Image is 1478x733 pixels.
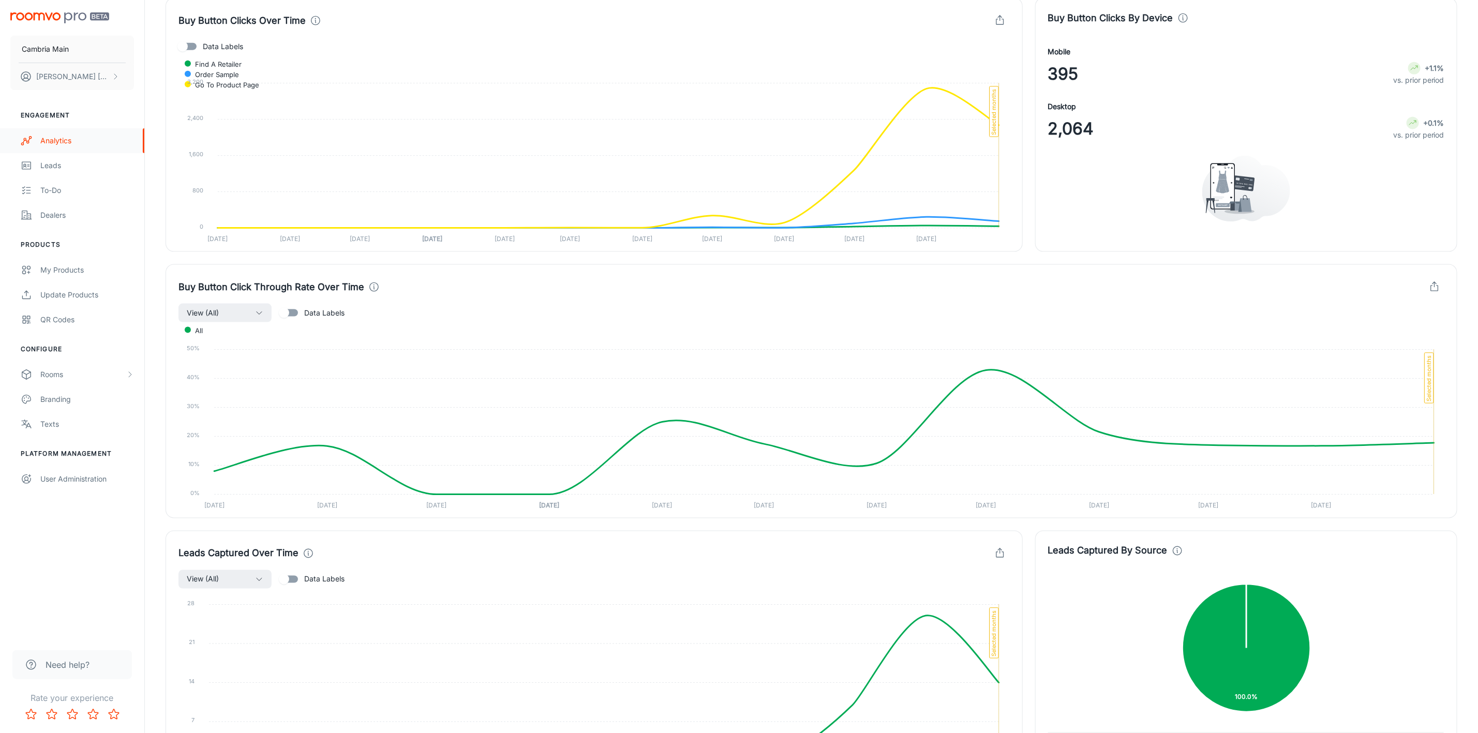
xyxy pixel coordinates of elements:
tspan: [DATE] [280,235,300,243]
tspan: [DATE] [1311,501,1331,509]
tspan: [DATE] [204,501,225,509]
tspan: 0% [190,490,200,497]
tspan: 2,400 [187,114,203,122]
span: Go To Product Page [187,80,259,89]
div: Rooms [40,369,126,380]
tspan: [DATE] [844,235,864,243]
tspan: [DATE] [1089,501,1109,509]
h4: Buy Button Clicks Over Time [178,13,306,28]
tspan: 10% [188,461,200,468]
button: Rate 5 star [103,704,124,725]
tspan: [DATE] [560,235,580,243]
div: User Administration [40,473,134,485]
span: 395 [1048,62,1079,86]
tspan: [DATE] [976,501,996,509]
button: [PERSON_NAME] [PERSON_NAME] [10,63,134,90]
p: vs. prior period [1393,129,1444,141]
p: [PERSON_NAME] [PERSON_NAME] [36,71,109,82]
strong: +0.1% [1423,118,1444,127]
p: Rate your experience [8,692,136,704]
tspan: 14 [189,678,195,685]
div: QR Codes [40,314,134,325]
button: Rate 4 star [83,704,103,725]
span: View (All) [187,307,219,319]
tspan: [DATE] [207,235,228,243]
tspan: [DATE] [317,501,337,509]
tspan: [DATE] [495,235,515,243]
tspan: [DATE] [754,501,774,509]
p: vs. prior period [1393,74,1444,86]
img: shopping.svg [1202,156,1290,222]
h4: Buy Button Click Through Rate Over Time [178,280,364,294]
span: Data Labels [304,574,345,585]
div: Dealers [40,210,134,221]
span: Need help? [46,659,89,671]
tspan: 30% [187,403,200,410]
tspan: [DATE] [867,501,887,509]
tspan: [DATE] [632,235,652,243]
tspan: [DATE] [1198,501,1218,509]
button: View (All) [178,304,272,322]
tspan: 800 [192,187,203,194]
span: Find a retailer [187,59,242,69]
button: Cambria Main [10,36,134,63]
h4: Leads Captured By Source [1048,544,1168,558]
tspan: 20% [187,432,200,439]
span: View (All) [187,573,219,586]
tspan: 21 [189,639,195,646]
tspan: 28 [187,600,195,607]
span: Order sample [187,70,239,79]
p: Cambria Main [22,43,69,55]
tspan: 1,600 [189,151,203,158]
button: Rate 2 star [41,704,62,725]
tspan: 40% [187,374,200,381]
tspan: [DATE] [422,235,442,243]
tspan: 3,200 [187,78,203,85]
tspan: [DATE] [426,501,446,509]
img: Roomvo PRO Beta [10,12,109,23]
div: To-do [40,185,134,196]
div: Leads [40,160,134,171]
button: View (All) [178,570,272,589]
tspan: [DATE] [539,501,559,509]
strong: +1.1% [1425,64,1444,72]
h4: Leads Captured Over Time [178,546,298,561]
div: Update Products [40,289,134,301]
span: 2,064 [1048,116,1094,141]
span: All [187,326,203,335]
button: Rate 3 star [62,704,83,725]
div: Branding [40,394,134,405]
tspan: 0 [200,223,203,230]
div: Analytics [40,135,134,146]
h4: Desktop [1048,101,1077,112]
span: Data Labels [304,307,345,319]
h4: Buy Button Clicks By Device [1048,11,1173,25]
h4: Mobile [1048,46,1071,57]
tspan: 50% [187,345,200,352]
div: Texts [40,418,134,430]
tspan: [DATE] [702,235,722,243]
button: Rate 1 star [21,704,41,725]
tspan: [DATE] [652,501,672,509]
span: Data Labels [203,41,243,52]
tspan: 7 [191,717,195,724]
tspan: [DATE] [774,235,795,243]
div: My Products [40,264,134,276]
tspan: [DATE] [350,235,370,243]
tspan: [DATE] [917,235,937,243]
